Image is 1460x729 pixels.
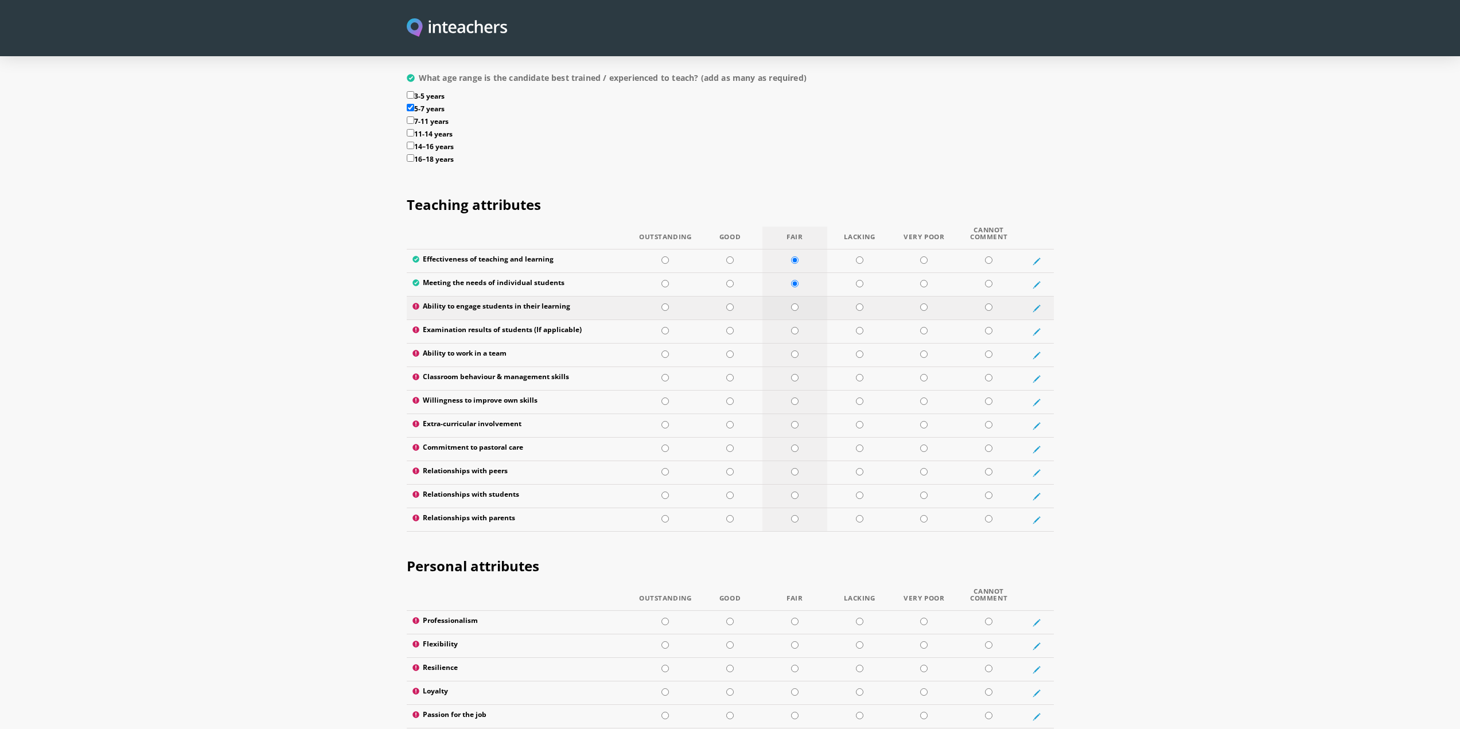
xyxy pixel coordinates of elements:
input: 5-7 years [407,104,414,111]
label: Effectiveness of teaching and learning [412,255,628,267]
input: 11-14 years [407,129,414,137]
label: Ability to work in a team [412,349,628,361]
label: Examination results of students (If applicable) [412,326,628,337]
label: Resilience [412,664,628,675]
label: Relationships with parents [412,514,628,525]
input: 14–16 years [407,142,414,149]
th: Lacking [827,227,892,250]
label: 7-11 years [407,116,1054,129]
input: 16–18 years [407,154,414,162]
label: Relationships with peers [412,467,628,478]
th: Very Poor [891,227,956,250]
th: Good [698,588,762,611]
th: Fair [762,227,827,250]
label: 11-14 years [407,129,1054,142]
a: Visit this site's homepage [407,18,508,38]
th: Cannot Comment [956,227,1021,250]
span: Personal attributes [407,556,539,575]
label: Relationships with students [412,490,628,502]
label: 16–18 years [407,154,1054,167]
img: Inteachers [407,18,508,38]
th: Very Poor [891,588,956,611]
label: 3-5 years [407,91,1054,104]
th: Cannot Comment [956,588,1021,611]
label: Passion for the job [412,711,628,722]
th: Outstanding [633,588,698,611]
th: Good [698,227,762,250]
label: Loyalty [412,687,628,699]
label: 5-7 years [407,104,1054,116]
label: Meeting the needs of individual students [412,279,628,290]
label: Professionalism [412,617,628,628]
label: What age range is the candidate best trained / experienced to teach? (add as many as required) [407,71,1054,92]
span: Teaching attributes [407,195,541,214]
label: Ability to engage students in their learning [412,302,628,314]
label: Extra-curricular involvement [412,420,628,431]
label: Willingness to improve own skills [412,396,628,408]
label: Classroom behaviour & management skills [412,373,628,384]
input: 7-11 years [407,116,414,124]
th: Fair [762,588,827,611]
input: 3-5 years [407,91,414,99]
label: Flexibility [412,640,628,652]
th: Outstanding [633,227,698,250]
label: Commitment to pastoral care [412,443,628,455]
th: Lacking [827,588,892,611]
label: 14–16 years [407,142,1054,154]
